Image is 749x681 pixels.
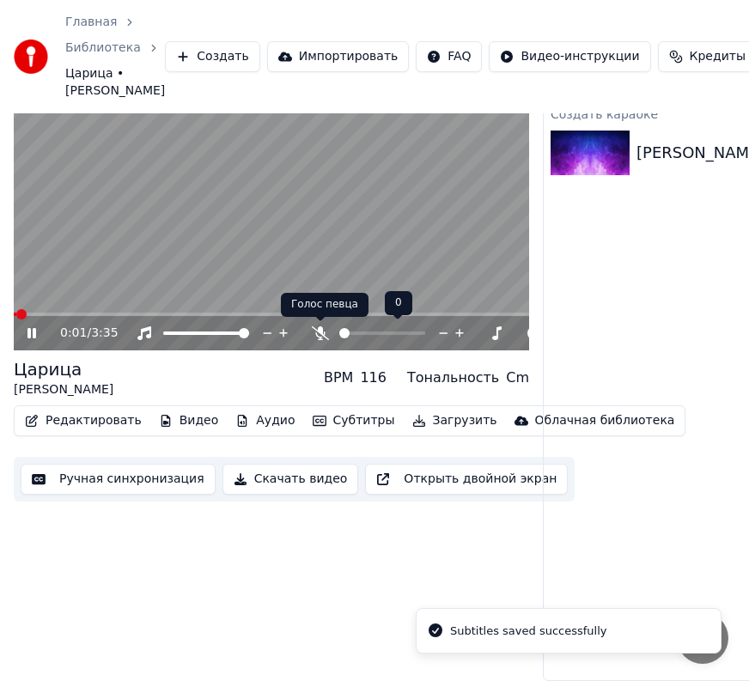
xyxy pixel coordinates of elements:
[506,368,529,388] div: Cm
[60,325,87,342] span: 0:01
[360,368,387,388] div: 116
[165,41,259,72] button: Создать
[14,40,48,74] img: youka
[535,412,675,429] div: Облачная библиотека
[281,293,368,317] div: Голос певца
[65,14,117,31] a: Главная
[60,325,101,342] div: /
[690,48,746,65] span: Кредиты
[365,464,568,495] button: Открыть двойной экран
[152,409,226,433] button: Видео
[222,464,359,495] button: Скачать видео
[21,464,216,495] button: Ручная синхронизация
[65,14,165,100] nav: breadcrumb
[65,65,165,100] span: Царица • [PERSON_NAME]
[14,357,113,381] div: Царица
[91,325,118,342] span: 3:35
[267,41,410,72] button: Импортировать
[385,291,412,315] div: 0
[407,368,499,388] div: Тональность
[405,409,504,433] button: Загрузить
[324,368,353,388] div: BPM
[228,409,301,433] button: Аудио
[450,623,606,640] div: Subtitles saved successfully
[65,40,141,57] a: Библиотека
[18,409,149,433] button: Редактировать
[489,41,650,72] button: Видео-инструкции
[306,409,402,433] button: Субтитры
[14,381,113,398] div: [PERSON_NAME]
[416,41,482,72] button: FAQ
